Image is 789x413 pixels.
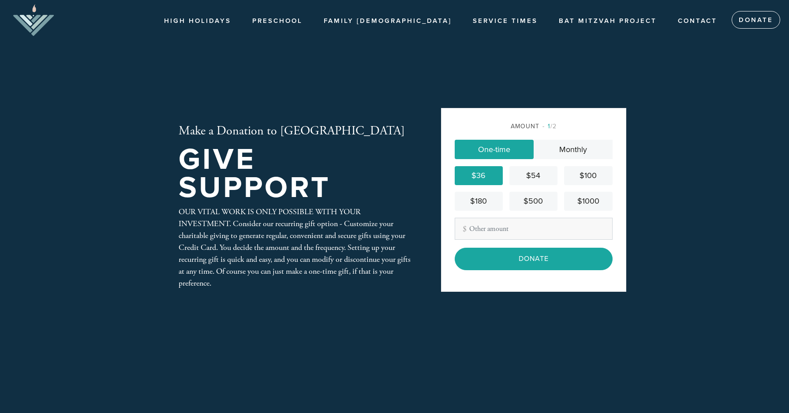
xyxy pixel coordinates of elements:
h1: Give Support [179,145,412,202]
div: $500 [513,195,554,207]
a: Donate [732,11,780,29]
a: One-time [455,140,534,159]
div: $36 [458,170,499,182]
a: Service Times [466,13,544,30]
a: High Holidays [157,13,238,30]
a: $100 [564,166,612,185]
h2: Make a Donation to [GEOGRAPHIC_DATA] [179,124,412,139]
a: Monthly [534,140,613,159]
span: 1 [548,123,550,130]
a: $54 [509,166,557,185]
div: OUR VITAL WORK IS ONLY POSSIBLE WITH YOUR INVESTMENT. Consider our recurring gift option - Custom... [179,206,412,289]
div: $180 [458,195,499,207]
img: aJHC_stacked_0-removebg-preview.png [13,4,54,36]
a: Preschool [246,13,309,30]
div: $100 [568,170,609,182]
a: $180 [455,192,503,211]
div: Amount [455,122,613,131]
a: $1000 [564,192,612,211]
input: Other amount [455,218,613,240]
div: $54 [513,170,554,182]
span: /2 [542,123,557,130]
input: Donate [455,248,613,270]
a: $36 [455,166,503,185]
div: $1000 [568,195,609,207]
a: $500 [509,192,557,211]
a: Contact [671,13,724,30]
a: Family [DEMOGRAPHIC_DATA] [317,13,458,30]
a: Bat Mitzvah Project [552,13,663,30]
